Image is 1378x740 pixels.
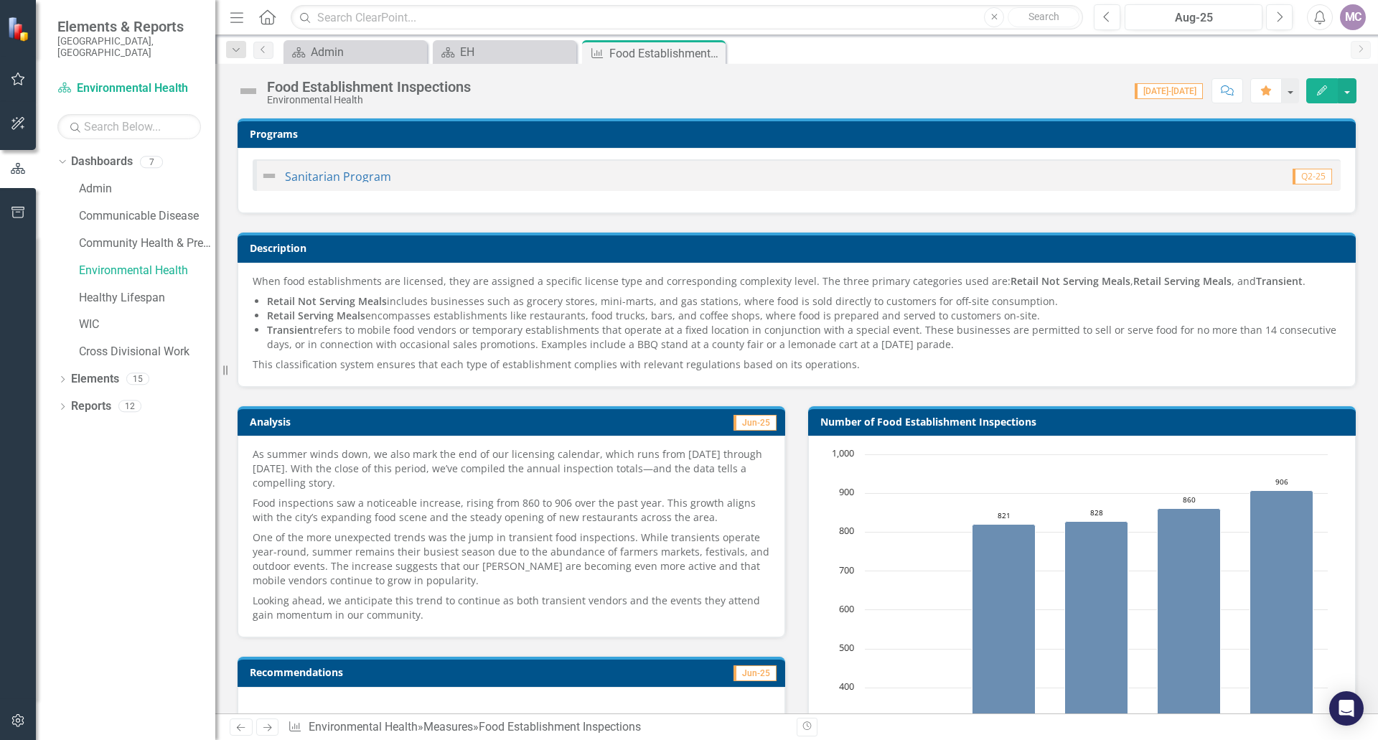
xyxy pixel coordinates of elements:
span: Jun-25 [733,415,777,431]
div: Food Establishment Inspections [609,45,722,62]
text: 906 [1275,477,1288,487]
div: » » [288,719,786,736]
button: Aug-25 [1125,4,1262,30]
a: Sanitarian Program [285,169,391,184]
p: Food inspections saw a noticeable increase, rising from 860 to 906 over the past year. This growt... [253,493,770,528]
small: [GEOGRAPHIC_DATA], [GEOGRAPHIC_DATA] [57,35,201,59]
div: Food Establishment Inspections [479,720,641,734]
span: Jun-25 [733,665,777,681]
strong: Retail Serving Meals [1133,274,1232,288]
a: Elements [71,371,119,388]
p: This classification system ensures that each type of establishment complies with relevant regulat... [253,355,1341,372]
text: 1,000 [832,446,854,459]
div: 12 [118,401,141,413]
a: Communicable Disease [79,208,215,225]
p: includes businesses such as grocery stores, mini-marts, and gas stations, where food is sold dire... [267,294,1341,309]
a: Community Health & Prevention [79,235,215,252]
strong: Retail Serving Meals [267,309,365,322]
text: 500 [839,641,854,654]
a: Cross Divisional Work [79,344,215,360]
text: 700 [839,563,854,576]
strong: Transient [267,323,314,337]
a: Healthy Lifespan [79,290,215,306]
text: 400 [839,680,854,693]
img: Not Defined [237,80,260,103]
input: Search Below... [57,114,201,139]
h3: Description [250,243,1349,253]
div: Aug-25 [1130,9,1257,27]
strong: Retail Not Serving Meals [1011,274,1130,288]
h3: Number of Food Establishment Inspections [820,416,1349,427]
a: Admin [287,43,423,61]
button: Search [1008,7,1079,27]
h3: Analysis [250,416,503,427]
a: EH [436,43,573,61]
a: Reports [71,398,111,415]
text: 800 [839,524,854,537]
input: Search ClearPoint... [291,5,1083,30]
span: Elements & Reports [57,18,201,35]
text: 821 [998,510,1011,520]
p: As summer winds down, we also mark the end of our licensing calendar, which runs from [DATE] thro... [253,447,770,493]
span: Q2-25 [1293,169,1332,184]
img: ClearPoint Strategy [7,17,32,42]
span: Search [1028,11,1059,22]
a: Environmental Health [79,263,215,279]
div: Environmental Health [267,95,471,106]
text: 828 [1090,507,1103,517]
a: Environmental Health [309,720,418,734]
h3: Recommendations [250,667,607,678]
p: When food establishments are licensed, they are assigned a specific license type and correspondin... [253,274,1341,291]
img: Not Defined [261,167,278,184]
p: One of the more unexpected trends was the jump in transient food inspections. While transients op... [253,528,770,591]
text: 600 [839,602,854,615]
a: Admin [79,181,215,197]
a: Dashboards [71,154,133,170]
strong: Transient [1256,274,1303,288]
a: Measures [423,720,473,734]
a: Environmental Health [57,80,201,97]
p: encompasses establishments like restaurants, food trucks, bars, and coffee shops, where food is p... [267,309,1341,323]
span: [DATE]-[DATE] [1135,83,1203,99]
text: 860 [1183,495,1196,505]
p: Looking ahead, we anticipate this trend to continue as both transient vendors and the events they... [253,591,770,622]
div: Food Establishment Inspections [267,79,471,95]
div: 7 [140,156,163,168]
div: Open Intercom Messenger [1329,691,1364,726]
a: WIC [79,317,215,333]
button: MC [1340,4,1366,30]
p: refers to mobile food vendors or temporary establishments that operate at a fixed location in con... [267,323,1341,352]
div: EH [460,43,573,61]
h3: Programs [250,128,1349,139]
strong: Retail Not Serving Meals [267,294,387,308]
div: 15 [126,373,149,385]
div: Admin [311,43,423,61]
text: 900 [839,485,854,498]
